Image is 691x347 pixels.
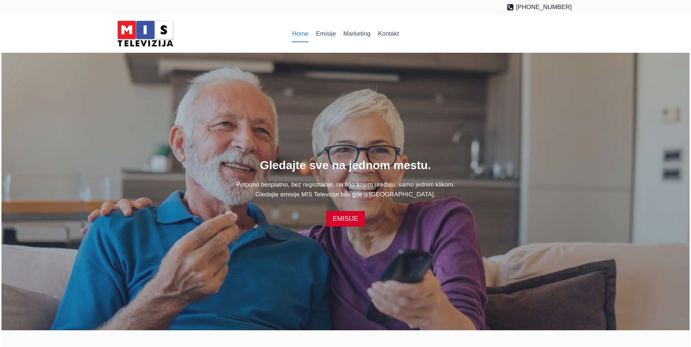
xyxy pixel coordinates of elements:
[507,2,572,12] a: [PHONE_NUMBER]
[516,2,572,12] span: [PHONE_NUMBER]
[119,180,572,199] p: Potpuno besplatno, bez registracije, na bilo kojem uređaju, samo jednim klikom. Gledajte emisije ...
[288,25,403,43] nav: Primary Navigation
[374,25,403,43] a: Kontakt
[114,18,176,49] img: MIS Television
[312,25,339,43] a: Emisije
[339,25,374,43] a: Marketing
[119,156,572,174] h1: Gledajte sve na jednom mestu.
[288,25,313,43] a: Home
[326,211,365,227] a: EMISIJE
